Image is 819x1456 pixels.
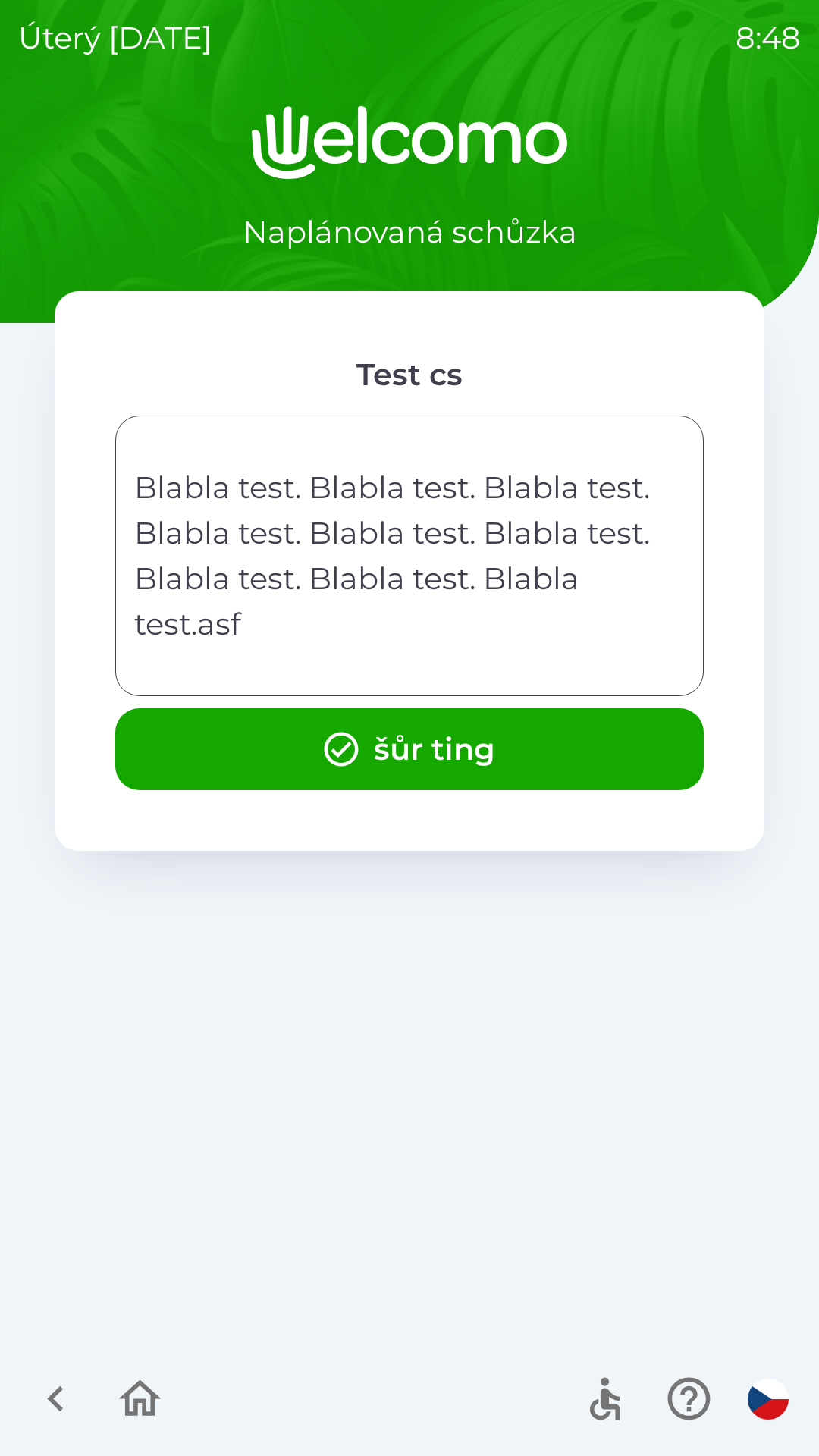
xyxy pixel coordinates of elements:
[18,15,212,61] p: úterý [DATE]
[748,1379,789,1420] img: cs flag
[134,465,664,647] p: Blabla test. Blabla test. Blabla test. Blabla test. Blabla test. Blabla test. Blabla test. Blabla...
[115,708,704,790] button: šůr ting
[736,15,801,61] p: 8:48
[115,352,704,397] div: Test cs
[55,106,764,179] img: Logo
[243,209,577,255] p: Naplánovaná schůzka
